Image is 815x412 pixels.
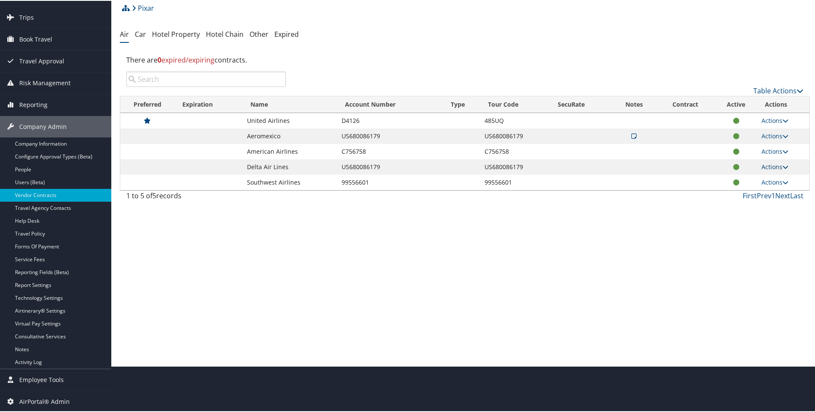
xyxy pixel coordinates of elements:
a: Prev [757,190,771,200]
a: Last [790,190,803,200]
a: First [743,190,757,200]
a: Other [250,29,268,38]
input: Search [126,71,286,86]
td: Delta Air Lines [243,158,337,174]
th: SecuRate: activate to sort column ascending [550,96,613,112]
th: Name: activate to sort column ascending [243,96,337,112]
td: C756758 [480,143,550,158]
a: 1 [771,190,775,200]
td: US680086179 [337,128,443,143]
td: American Airlines [243,143,337,158]
th: Notes: activate to sort column ascending [612,96,656,112]
th: Contract: activate to sort column ascending [656,96,715,112]
th: Tour Code: activate to sort column ascending [480,96,550,112]
a: Hotel Chain [206,29,244,38]
a: Next [775,190,790,200]
a: Table Actions [753,85,803,95]
a: Expired [274,29,299,38]
span: Employee Tools [19,368,64,390]
td: US680086179 [337,158,443,174]
td: D4126 [337,112,443,128]
a: Air [120,29,129,38]
th: Active: activate to sort column ascending [715,96,757,112]
a: Car [135,29,146,38]
th: Type: activate to sort column ascending [443,96,480,112]
td: US680086179 [480,128,550,143]
span: Reporting [19,93,48,115]
a: Actions [761,116,788,124]
th: Actions [757,96,809,112]
a: Hotel Property [152,29,200,38]
span: Risk Management [19,72,71,93]
div: 1 to 5 of records [126,190,286,204]
span: Company Admin [19,115,67,137]
td: United Airlines [243,112,337,128]
span: AirPortal® Admin [19,390,70,412]
td: Aeromexico [243,128,337,143]
a: Actions [761,146,788,155]
a: Actions [761,162,788,170]
td: 99556601 [337,174,443,189]
td: 99556601 [480,174,550,189]
td: Southwest Airlines [243,174,337,189]
td: C756758 [337,143,443,158]
span: Book Travel [19,28,52,49]
th: Expiration: activate to sort column ascending [175,96,243,112]
th: Account Number: activate to sort column ascending [337,96,443,112]
span: 5 [152,190,156,200]
td: 485UQ [480,112,550,128]
span: expired/expiring [158,54,214,64]
span: Travel Approval [19,50,64,71]
a: Actions [761,177,788,185]
span: Trips [19,6,34,27]
a: Actions [761,131,788,139]
th: Preferred: activate to sort column ascending [120,96,175,112]
td: US680086179 [480,158,550,174]
div: There are contracts. [120,48,810,71]
strong: 0 [158,54,161,64]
